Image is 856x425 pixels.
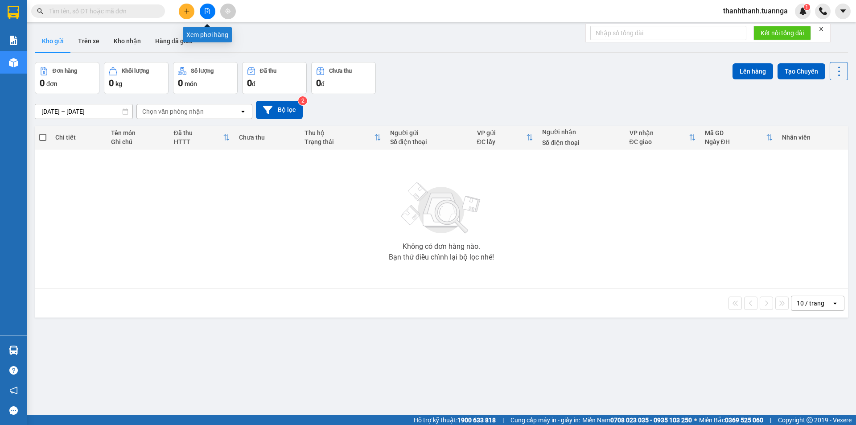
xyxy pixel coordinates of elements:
[179,4,194,19] button: plus
[242,62,307,94] button: Đã thu0đ
[247,78,252,88] span: 0
[178,78,183,88] span: 0
[46,80,58,87] span: đơn
[630,138,689,145] div: ĐC giao
[184,8,190,14] span: plus
[414,415,496,425] span: Hỗ trợ kỹ thuật:
[49,6,154,16] input: Tìm tên, số ĐT hoặc mã đơn
[397,177,486,239] img: svg+xml;base64,PHN2ZyBjbGFzcz0ibGlzdC1wbHVnX19zdmciIHhtbG5zPSJodHRwOi8vd3d3LnczLm9yZy8yMDAwL3N2Zy...
[590,26,746,40] input: Nhập số tổng đài
[35,30,71,52] button: Kho gửi
[477,138,527,145] div: ĐC lấy
[694,418,697,422] span: ⚪️
[389,254,494,261] div: Bạn thử điều chỉnh lại bộ lọc nhé!
[839,7,847,15] span: caret-down
[725,417,763,424] strong: 0369 525 060
[403,243,480,250] div: Không có đơn hàng nào.
[35,104,132,119] input: Select a date range.
[55,134,102,141] div: Chi tiết
[705,138,766,145] div: Ngày ĐH
[782,134,844,141] div: Nhân viên
[104,62,169,94] button: Khối lượng0kg
[200,4,215,19] button: file-add
[53,68,77,74] div: Đơn hàng
[610,417,692,424] strong: 0708 023 035 - 0935 103 250
[239,108,247,115] svg: open
[107,30,148,52] button: Kho nhận
[185,80,197,87] span: món
[305,129,374,136] div: Thu hộ
[111,129,165,136] div: Tên món
[298,96,307,105] sup: 2
[9,406,18,415] span: message
[256,101,303,119] button: Bộ lọc
[111,138,165,145] div: Ghi chú
[305,138,374,145] div: Trạng thái
[9,36,18,45] img: solution-icon
[502,415,504,425] span: |
[109,78,114,88] span: 0
[40,78,45,88] span: 0
[35,62,99,94] button: Đơn hàng0đơn
[457,417,496,424] strong: 1900 633 818
[542,139,620,146] div: Số điện thoại
[473,126,538,149] th: Toggle SortBy
[804,4,810,10] sup: 1
[819,7,827,15] img: phone-icon
[252,80,255,87] span: đ
[239,134,296,141] div: Chưa thu
[831,300,839,307] svg: open
[390,138,468,145] div: Số điện thoại
[174,129,223,136] div: Đã thu
[9,58,18,67] img: warehouse-icon
[9,366,18,375] span: question-circle
[220,4,236,19] button: aim
[797,299,824,308] div: 10 / trang
[510,415,580,425] span: Cung cấp máy in - giấy in:
[300,126,386,149] th: Toggle SortBy
[225,8,231,14] span: aim
[174,138,223,145] div: HTTT
[799,7,807,15] img: icon-new-feature
[71,30,107,52] button: Trên xe
[260,68,276,74] div: Đã thu
[716,5,795,17] span: thanhthanh.tuannga
[835,4,851,19] button: caret-down
[477,129,527,136] div: VP gửi
[582,415,692,425] span: Miền Nam
[321,80,325,87] span: đ
[183,27,232,42] div: Xem phơi hàng
[316,78,321,88] span: 0
[630,129,689,136] div: VP nhận
[122,68,149,74] div: Khối lượng
[733,63,773,79] button: Lên hàng
[390,129,468,136] div: Người gửi
[311,62,376,94] button: Chưa thu0đ
[625,126,700,149] th: Toggle SortBy
[770,415,771,425] span: |
[329,68,352,74] div: Chưa thu
[753,26,811,40] button: Kết nối tổng đài
[818,26,824,32] span: close
[191,68,214,74] div: Số lượng
[115,80,122,87] span: kg
[805,4,808,10] span: 1
[169,126,235,149] th: Toggle SortBy
[705,129,766,136] div: Mã GD
[761,28,804,38] span: Kết nối tổng đài
[807,417,813,423] span: copyright
[542,128,620,136] div: Người nhận
[204,8,210,14] span: file-add
[148,30,200,52] button: Hàng đã giao
[9,386,18,395] span: notification
[142,107,204,116] div: Chọn văn phòng nhận
[8,6,19,19] img: logo-vxr
[699,415,763,425] span: Miền Bắc
[778,63,825,79] button: Tạo Chuyến
[37,8,43,14] span: search
[173,62,238,94] button: Số lượng0món
[9,346,18,355] img: warehouse-icon
[700,126,778,149] th: Toggle SortBy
